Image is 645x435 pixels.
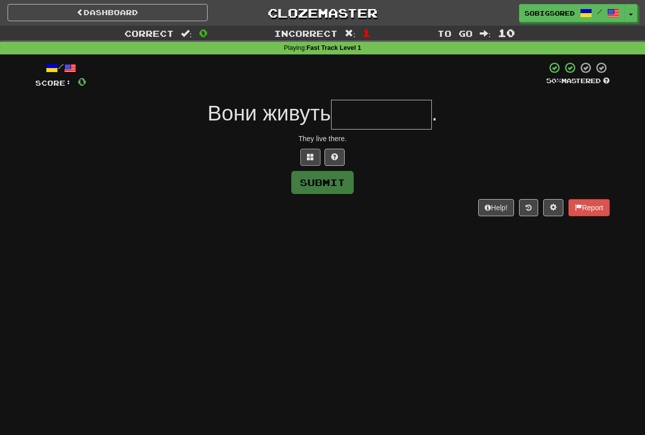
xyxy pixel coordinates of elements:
[124,28,174,38] span: Correct
[35,79,72,87] span: Score:
[325,149,345,166] button: Single letter hint - you only get 1 per sentence and score half the points! alt+h
[345,29,356,38] span: :
[362,27,371,39] span: 1
[223,4,423,22] a: Clozemaster
[546,77,610,86] div: Mastered
[519,4,625,22] a: sobigsored /
[35,61,86,74] div: /
[8,4,208,21] a: Dashboard
[525,9,575,18] span: sobigsored
[181,29,192,38] span: :
[208,101,331,125] span: Вони живуть
[568,199,610,216] button: Report
[78,75,86,88] span: 0
[597,8,602,15] span: /
[519,199,538,216] button: Round history (alt+y)
[498,27,515,39] span: 10
[437,28,473,38] span: To go
[199,27,208,39] span: 0
[35,134,610,144] div: They live there.
[478,199,514,216] button: Help!
[291,171,354,194] button: Submit
[300,149,320,166] button: Switch sentence to multiple choice alt+p
[306,44,361,51] strong: Fast Track Level 1
[480,29,491,38] span: :
[546,77,561,85] span: 50 %
[432,101,438,125] span: .
[274,28,338,38] span: Incorrect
